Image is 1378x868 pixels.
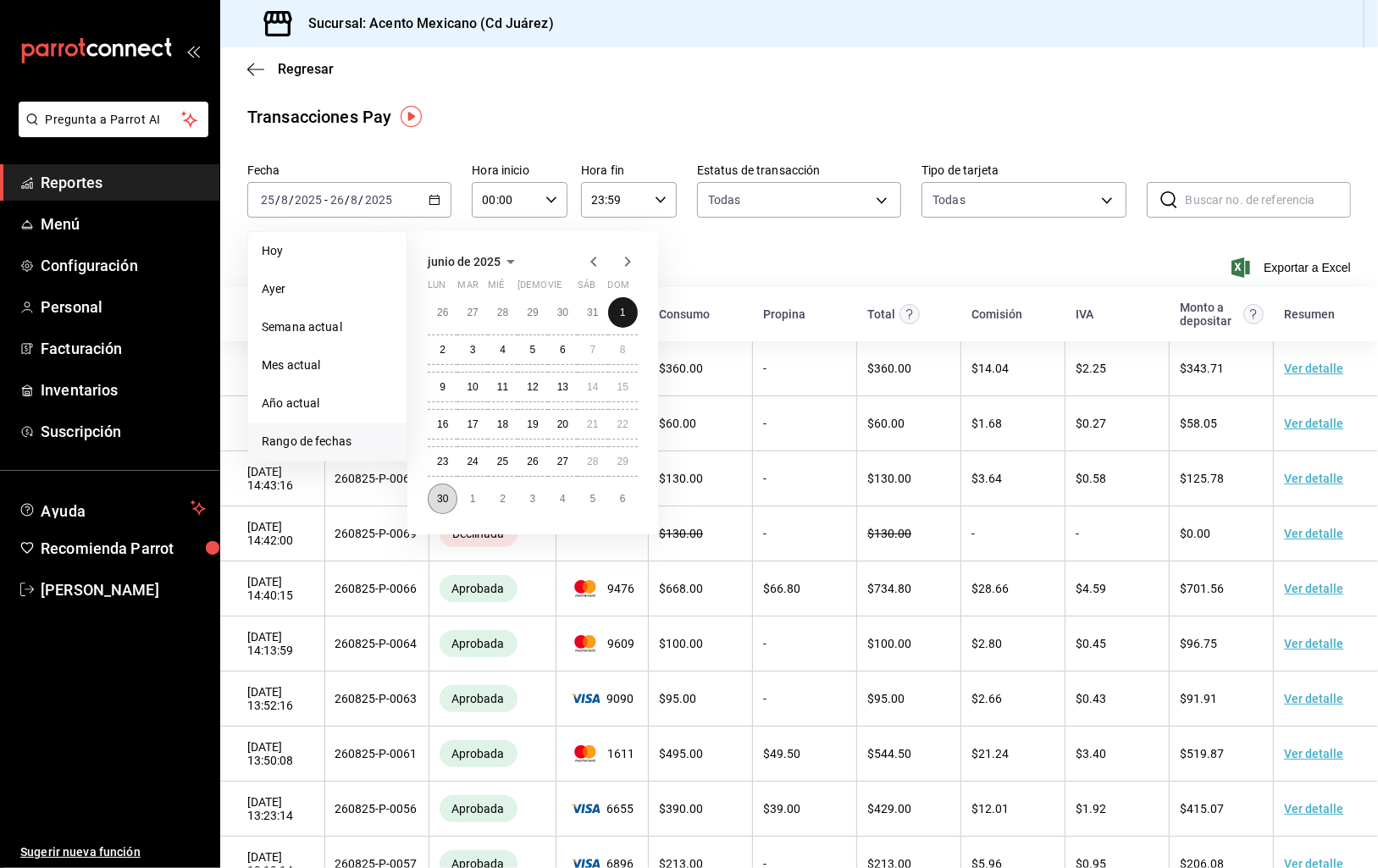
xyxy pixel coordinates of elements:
[275,193,280,207] span: /
[753,396,857,451] td: -
[659,747,703,760] span: $ 495.00
[867,637,911,650] span: $ 100.00
[247,61,334,77] button: Regresar
[659,582,703,595] span: $ 668.00
[262,357,393,374] span: Mes actual
[1180,802,1224,815] span: $ 415.07
[587,381,598,393] abbr: 14 de junio de 2025
[1284,527,1343,540] a: Ver detalle
[753,451,857,506] td: -
[294,193,323,207] input: ----
[548,372,578,402] button: 13 de junio de 2025
[921,165,1126,177] label: Tipo de tarjeta
[220,616,324,672] td: [DATE] 14:13:59
[867,307,895,321] div: Total
[617,418,628,430] abbr: 22 de junio de 2025
[428,334,457,365] button: 2 de junio de 2025
[457,484,487,514] button: 1 de julio de 2025
[867,527,911,540] span: $ 130.00
[971,637,1002,650] span: $ 2.80
[867,692,905,705] span: $ 95.00
[1180,417,1217,430] span: $ 58.05
[608,372,638,402] button: 15 de junio de 2025
[548,297,578,328] button: 30 de mayo de 2025
[548,279,562,297] abbr: viernes
[440,795,517,822] div: Transacciones cobradas de manera exitosa.
[1076,362,1106,375] span: $ 2.25
[517,372,547,402] button: 12 de junio de 2025
[324,451,429,506] td: 260825-P-0069
[548,334,578,365] button: 6 de junio de 2025
[1180,747,1224,760] span: $ 519.87
[763,582,800,595] span: $ 66.80
[971,692,1002,705] span: $ 2.66
[971,362,1009,375] span: $ 14.04
[578,484,607,514] button: 5 de julio de 2025
[345,193,350,207] span: /
[488,334,517,365] button: 4 de junio de 2025
[497,418,508,430] abbr: 18 de junio de 2025
[589,493,595,505] abbr: 5 de julio de 2025
[1180,362,1224,375] span: $ 343.71
[620,344,626,356] abbr: 8 de junio de 2025
[488,372,517,402] button: 11 de junio de 2025
[220,451,324,506] td: [DATE] 14:43:16
[1076,692,1106,705] span: $ 0.43
[470,493,476,505] abbr: 1 de julio de 2025
[488,446,517,477] button: 25 de junio de 2025
[260,193,275,207] input: --
[437,456,448,467] abbr: 23 de junio de 2025
[899,304,920,324] svg: Este monto equivale al total pagado por el comensal antes de aplicar Comisión e IVA.
[557,418,568,430] abbr: 20 de junio de 2025
[186,44,200,58] button: open_drawer_menu
[41,296,206,318] span: Personal
[589,344,595,356] abbr: 7 de junio de 2025
[867,472,911,485] span: $ 130.00
[472,165,567,177] label: Hora inicio
[428,252,521,272] button: junio de 2025
[457,279,478,297] abbr: martes
[608,484,638,514] button: 6 de julio de 2025
[971,582,1009,595] span: $ 28.66
[262,433,393,451] span: Rango de fechas
[262,242,393,260] span: Hoy
[247,104,391,130] div: Transacciones Pay
[497,307,508,318] abbr: 28 de mayo de 2025
[1170,506,1274,561] td: $0.00
[753,616,857,672] td: -
[517,409,547,440] button: 19 de junio de 2025
[1284,637,1343,650] a: Ver detalle
[41,498,184,518] span: Ayuda
[763,747,800,760] span: $ 49.50
[445,747,512,760] span: Aprobada
[548,409,578,440] button: 20 de junio de 2025
[578,372,607,402] button: 14 de junio de 2025
[587,456,598,467] abbr: 28 de junio de 2025
[971,307,1022,321] div: Comisión
[262,395,393,412] span: Año actual
[440,344,445,356] abbr: 2 de junio de 2025
[440,740,517,767] div: Transacciones cobradas de manera exitosa.
[587,418,598,430] abbr: 21 de junio de 2025
[620,307,626,318] abbr: 1 de junio de 2025
[608,409,638,440] button: 22 de junio de 2025
[587,307,598,318] abbr: 31 de mayo de 2025
[608,279,629,297] abbr: domingo
[1284,747,1343,760] a: Ver detalle
[289,193,294,207] span: /
[557,307,568,318] abbr: 30 de mayo de 2025
[867,417,905,430] span: $ 60.00
[220,506,324,561] td: [DATE] 14:42:00
[620,493,626,505] abbr: 6 de julio de 2025
[567,802,638,815] span: 6655
[488,279,504,297] abbr: miércoles
[578,334,607,365] button: 7 de junio de 2025
[697,165,901,177] label: Estatus de transacción
[581,165,677,177] label: Hora fin
[617,456,628,467] abbr: 29 de junio de 2025
[557,456,568,467] abbr: 27 de junio de 2025
[220,782,324,837] td: [DATE] 13:23:14
[971,417,1002,430] span: $ 1.68
[1180,637,1217,650] span: $ 96.75
[567,692,638,705] span: 9090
